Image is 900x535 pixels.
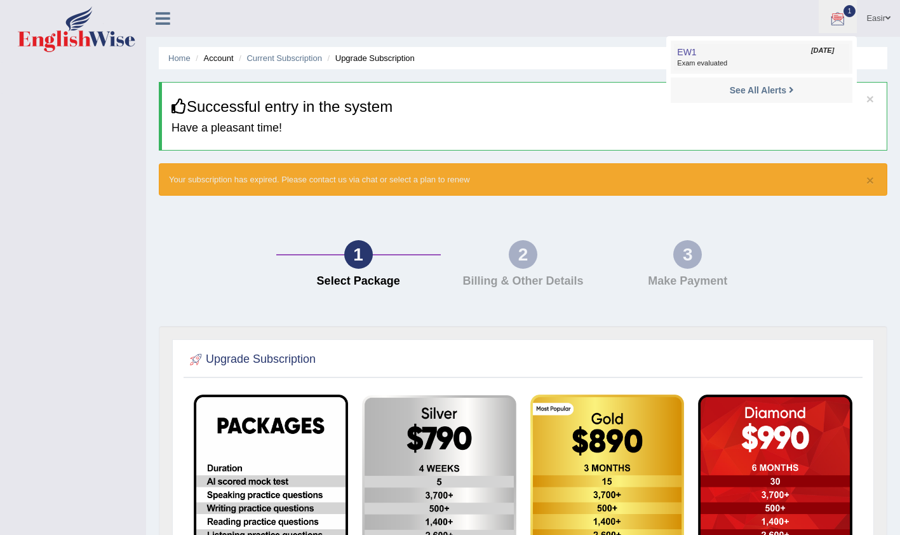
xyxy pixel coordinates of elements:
[866,92,874,105] button: ×
[171,98,877,115] h3: Successful entry in the system
[674,44,849,71] a: EW1 [DATE] Exam evaluated
[612,275,763,288] h4: Make Payment
[168,53,191,63] a: Home
[730,85,786,95] strong: See All Alerts
[246,53,322,63] a: Current Subscription
[727,83,797,97] a: See All Alerts
[171,122,877,135] h4: Have a pleasant time!
[447,275,599,288] h4: Billing & Other Details
[866,173,874,187] button: ×
[283,275,434,288] h4: Select Package
[325,52,415,64] li: Upgrade Subscription
[677,47,696,57] span: EW1
[344,240,373,269] div: 1
[677,58,846,69] span: Exam evaluated
[192,52,233,64] li: Account
[187,350,316,369] h2: Upgrade Subscription
[509,240,537,269] div: 2
[811,46,834,56] span: [DATE]
[159,163,887,196] div: Your subscription has expired. Please contact us via chat or select a plan to renew
[843,5,856,17] span: 1
[673,240,702,269] div: 3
